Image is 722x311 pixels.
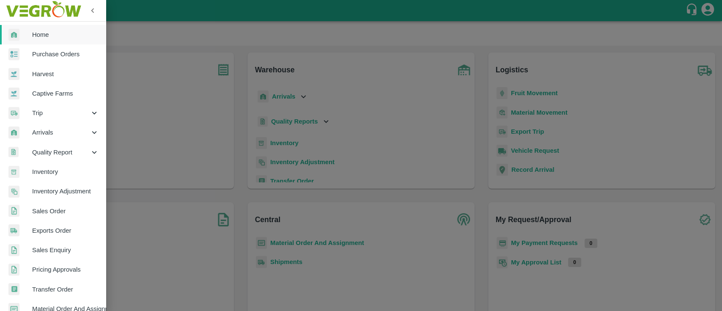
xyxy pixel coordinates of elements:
span: Sales Enquiry [32,245,99,255]
img: inventory [8,185,19,198]
span: Arrivals [32,128,90,137]
span: Purchase Orders [32,50,99,59]
img: reciept [8,48,19,61]
span: Harvest [32,69,99,79]
img: harvest [8,68,19,80]
img: whArrival [8,29,19,41]
img: qualityReport [8,147,19,157]
span: Transfer Order [32,285,99,294]
img: sales [8,264,19,276]
img: whArrival [8,127,19,139]
img: sales [8,205,19,217]
span: Trip [32,108,90,118]
span: Home [32,30,99,39]
span: Inventory Adjustment [32,187,99,196]
img: shipments [8,224,19,237]
span: Inventory [32,167,99,176]
img: delivery [8,107,19,119]
img: whInventory [8,166,19,178]
span: Quality Report [32,148,90,157]
img: harvest [8,87,19,100]
img: whTransfer [8,283,19,295]
span: Pricing Approvals [32,265,99,274]
span: Captive Farms [32,89,99,98]
span: Sales Order [32,206,99,216]
img: sales [8,244,19,256]
span: Exports Order [32,226,99,235]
